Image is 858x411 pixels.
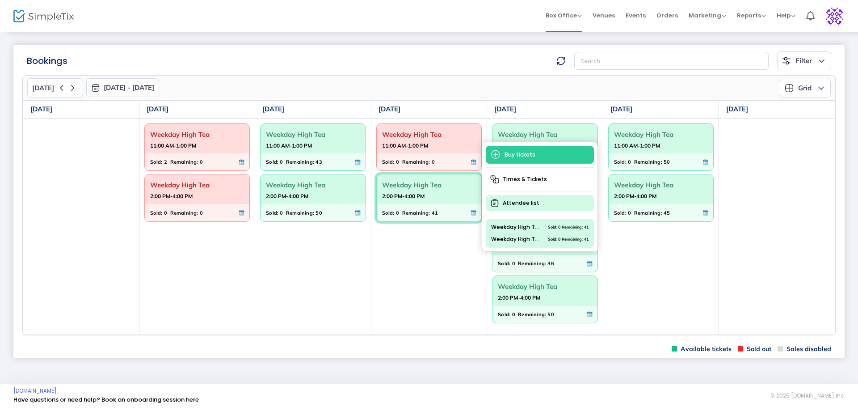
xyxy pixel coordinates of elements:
[737,11,766,20] span: Reports
[266,140,312,151] strong: 11:00 AM-1:00 PM
[490,175,499,184] img: times-tickets
[27,54,67,68] m-panel-title: Bookings
[672,345,732,353] span: Available tickets
[164,157,167,167] span: 2
[150,178,244,192] span: Weekday High Tea
[614,208,627,218] span: Sold:
[382,178,476,192] span: Weekday High Tea
[280,157,283,167] span: 0
[778,345,831,353] span: Sales disabled
[628,157,631,167] span: 0
[200,208,203,218] span: 0
[432,208,438,218] span: 41
[593,4,615,27] span: Venues
[86,78,159,97] button: [DATE] - [DATE]
[574,52,769,70] input: Search
[382,208,395,218] span: Sold:
[150,140,196,151] strong: 11:00 AM-1:00 PM
[780,79,831,97] button: Grid
[614,140,660,151] strong: 11:00 AM-1:00 PM
[170,208,198,218] span: Remaining:
[150,157,163,167] span: Sold:
[486,195,594,211] span: Attendee list
[255,101,371,119] th: [DATE]
[139,101,255,119] th: [DATE]
[266,127,360,141] span: Weekday High Tea
[634,208,662,218] span: Remaining:
[487,101,603,119] th: [DATE]
[548,235,589,243] span: Sold: 0 Remaining: 41
[498,292,540,303] strong: 2:00 PM-4:00 PM
[382,140,428,151] strong: 11:00 AM-1:00 PM
[280,208,283,218] span: 0
[782,56,791,65] img: filter
[614,157,627,167] span: Sold:
[614,127,708,141] span: Weekday High Tea
[402,208,430,218] span: Remaining:
[286,208,314,218] span: Remaining:
[634,157,662,167] span: Remaining:
[498,127,592,141] span: Weekday High Tea
[777,51,831,70] button: Filter
[614,191,656,202] strong: 2:00 PM-4:00 PM
[371,101,487,119] th: [DATE]
[498,280,592,293] span: Weekday High Tea
[626,4,646,27] span: Events
[150,127,244,141] span: Weekday High Tea
[13,395,199,404] a: Have questions or need help? Book an onboarding session here
[664,208,670,218] span: 45
[486,146,594,164] span: Buy tickets
[170,157,198,167] span: Remaining:
[150,191,193,202] strong: 2:00 PM-4:00 PM
[13,387,57,394] a: [DOMAIN_NAME]
[432,157,435,167] span: 0
[266,208,278,218] span: Sold:
[164,208,167,218] span: 0
[547,309,554,319] span: 50
[603,101,719,119] th: [DATE]
[770,392,845,399] span: © 2025 [DOMAIN_NAME] Inc.
[719,101,835,119] th: [DATE]
[785,84,794,93] img: grid
[628,208,631,218] span: 0
[689,11,726,20] span: Marketing
[491,223,541,231] span: Weekday High Tea
[547,258,554,268] span: 36
[91,83,100,92] img: monthly
[266,157,278,167] span: Sold:
[396,157,399,167] span: 0
[498,258,510,268] span: Sold:
[490,199,499,208] img: clipboard
[738,345,771,353] span: Sold out
[396,208,399,218] span: 0
[382,127,476,141] span: Weekday High Tea
[266,178,360,192] span: Weekday High Tea
[546,11,582,20] span: Box Office
[486,171,594,187] span: Times & Tickets
[614,178,708,192] span: Weekday High Tea
[402,157,430,167] span: Remaining:
[382,157,395,167] span: Sold:
[27,78,83,97] button: [DATE]
[498,309,510,319] span: Sold:
[286,157,314,167] span: Remaining:
[656,4,678,27] span: Orders
[315,157,322,167] span: 43
[150,208,163,218] span: Sold:
[200,157,203,167] span: 0
[491,235,541,243] span: Weekday High Tea with Glass of Prosecco on Arrival
[518,258,546,268] span: Remaining:
[382,191,425,202] strong: 2:00 PM-4:00 PM
[556,56,565,65] img: refresh-data
[32,84,54,92] span: [DATE]
[777,11,795,20] span: Help
[664,157,670,167] span: 50
[518,309,546,319] span: Remaining:
[315,208,322,218] span: 50
[23,101,139,119] th: [DATE]
[512,309,515,319] span: 0
[512,258,515,268] span: 0
[548,223,589,231] span: Sold: 0 Remaining: 41
[266,191,308,202] strong: 2:00 PM-4:00 PM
